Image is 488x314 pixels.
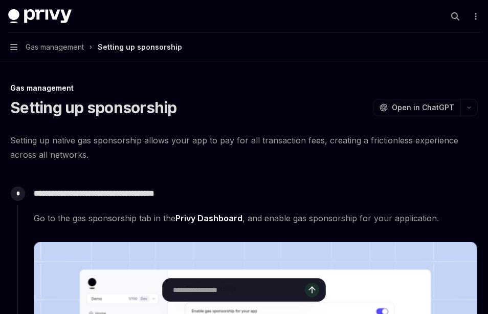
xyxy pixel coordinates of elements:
button: Send message [305,283,319,297]
div: Setting up sponsorship [98,41,182,53]
a: Privy Dashboard [175,213,242,224]
span: Setting up native gas sponsorship allows your app to pay for all transaction fees, creating a fri... [10,133,478,162]
h1: Setting up sponsorship [10,98,177,117]
button: Open search [447,8,463,25]
input: Ask a question... [173,279,305,301]
div: Gas management [10,83,478,93]
span: Gas management [26,41,84,53]
button: Open in ChatGPT [373,99,460,116]
span: Open in ChatGPT [392,102,454,113]
button: More actions [470,9,480,24]
span: Go to the gas sponsorship tab in the , and enable gas sponsorship for your application. [34,211,477,225]
img: dark logo [8,9,72,24]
